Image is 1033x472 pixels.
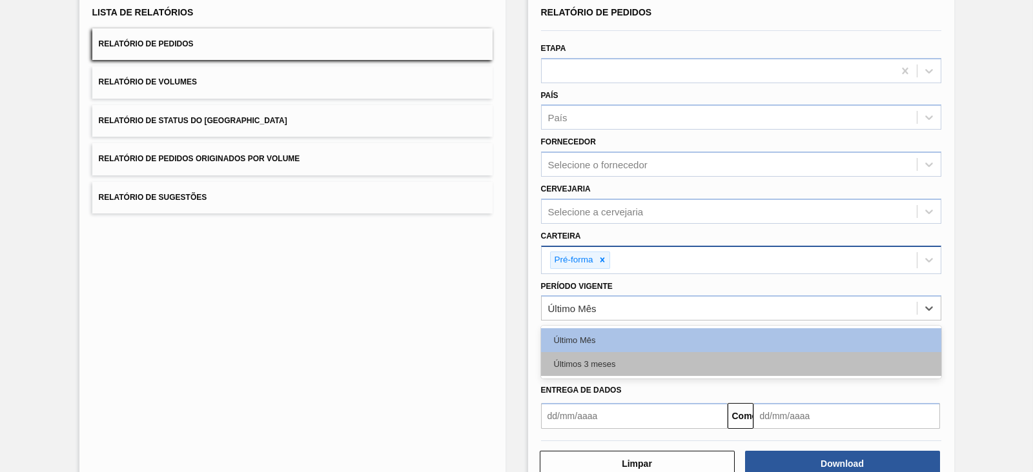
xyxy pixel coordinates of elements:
font: País [541,91,558,100]
font: Relatório de Status do [GEOGRAPHIC_DATA] [99,116,287,125]
font: Fornecedor [541,137,596,146]
font: Carteira [541,231,581,241]
font: Selecione o fornecedor [548,159,648,170]
font: País [548,112,568,123]
font: Último Mês [548,303,597,314]
button: Comeu [728,403,753,429]
input: dd/mm/aaaa [541,403,728,429]
font: Último Mês [554,335,596,345]
input: dd/mm/aaaa [753,403,940,429]
font: Pré-forma [555,255,593,264]
font: Últimos 3 meses [554,359,616,369]
button: Relatório de Status do [GEOGRAPHIC_DATA] [92,105,493,137]
font: Relatório de Volumes [99,78,197,87]
font: Relatório de Pedidos Originados por Volume [99,155,300,164]
font: Cervejaria [541,184,591,193]
button: Relatório de Pedidos [92,28,493,60]
font: Relatório de Sugestões [99,193,207,202]
font: Comeu [732,411,762,421]
font: Limpar [622,458,652,469]
button: Relatório de Sugestões [92,182,493,213]
font: Lista de Relatórios [92,7,194,17]
font: Relatório de Pedidos [99,39,194,48]
font: Relatório de Pedidos [541,7,652,17]
font: Selecione a cervejaria [548,206,644,217]
button: Relatório de Volumes [92,66,493,98]
font: Download [821,458,864,469]
font: Etapa [541,44,566,53]
font: Entrega de dados [541,386,622,395]
button: Relatório de Pedidos Originados por Volume [92,143,493,175]
font: Período Vigente [541,282,613,291]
